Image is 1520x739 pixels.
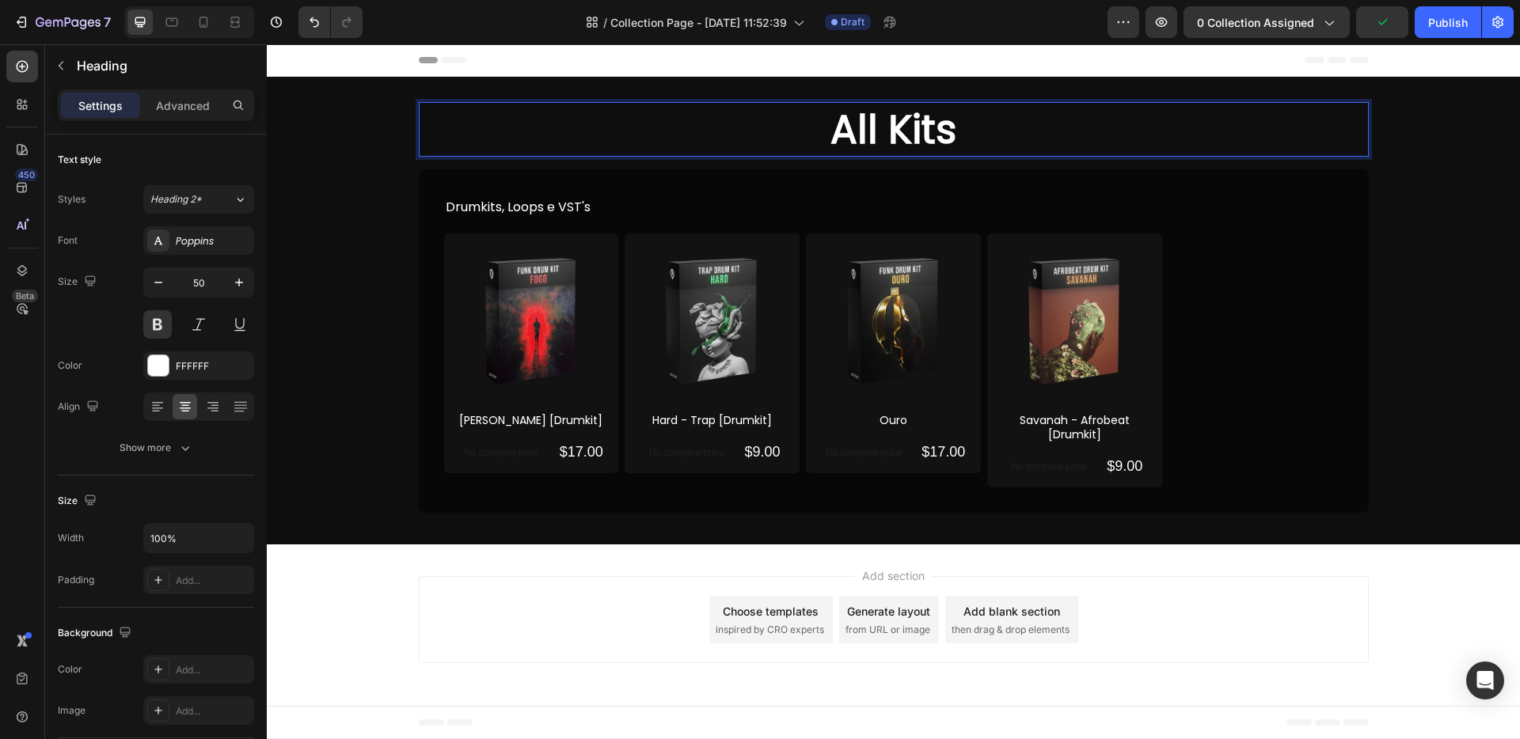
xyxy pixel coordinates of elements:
[653,397,700,419] div: $17.00
[579,578,663,593] span: from URL or image
[176,663,250,677] div: Add...
[58,703,85,718] div: Image
[120,440,193,456] div: Show more
[58,396,102,418] div: Align
[298,6,363,38] div: Undo/Redo
[367,367,523,385] a: Hard - Trap [Drumkit]
[150,192,202,207] span: Heading 2*
[685,578,803,593] span: then drag & drop elements
[176,359,250,373] div: FFFFFF
[549,199,705,354] a: Ouro
[143,185,254,214] button: Heading 2*
[1197,14,1314,31] span: 0 collection assigned
[603,14,607,31] span: /
[456,559,552,575] div: Choose templates
[58,192,85,207] div: Styles
[841,15,864,29] span: Draft
[6,6,118,38] button: 7
[1466,661,1504,699] div: Open Intercom Messenger
[58,623,135,644] div: Background
[589,523,664,540] span: Add section
[58,271,100,293] div: Size
[477,397,515,419] div: $9.00
[610,14,787,31] span: Collection Page - [DATE] 11:52:39
[58,531,84,545] div: Width
[291,397,338,419] div: $17.00
[1184,6,1350,38] button: 0 collection assigned
[58,153,101,167] div: Text style
[77,56,248,75] p: Heading
[838,411,877,433] div: $9.00
[176,234,250,248] div: Poppins
[697,559,793,575] div: Add blank section
[12,290,38,302] div: Beta
[58,491,100,512] div: Size
[1428,14,1468,31] div: Publish
[730,367,886,399] a: Savanah - Afrobeat [Drumkit]
[560,404,635,413] p: No compare price
[176,704,250,718] div: Add...
[1415,6,1481,38] button: Publish
[144,524,253,552] input: Auto
[267,44,1520,739] iframe: Design area
[176,574,250,588] div: Add...
[730,199,886,354] a: Savanah - Afrobeat [Drumkit]
[744,418,819,427] p: No compare price
[58,573,94,587] div: Padding
[449,578,557,593] span: inspired by CRO experts
[367,199,523,354] a: Hard - Trap [Drumkit]
[156,97,210,114] p: Advanced
[382,404,458,413] p: No compare price
[549,367,705,385] a: Ouro
[580,559,663,575] div: Generate layout
[58,233,78,248] div: Font
[104,13,111,32] p: 7
[58,358,82,373] div: Color
[15,169,38,181] div: 450
[78,97,123,114] p: Settings
[58,662,82,676] div: Color
[58,434,254,462] button: Show more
